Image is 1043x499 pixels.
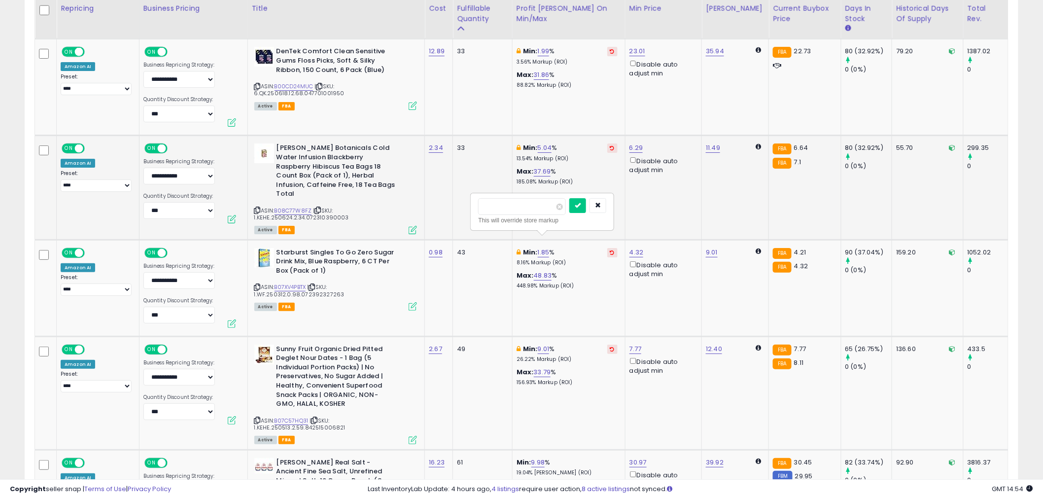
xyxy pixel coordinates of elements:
[706,248,718,257] a: 9.01
[10,484,46,494] strong: Copyright
[845,266,892,275] div: 0 (0%)
[145,345,158,354] span: ON
[706,143,720,153] a: 11.49
[517,48,521,54] i: This overrides the store level min markup for this listing
[629,344,642,354] a: 7.77
[968,65,1008,74] div: 0
[896,3,959,24] div: Historical Days Of Supply
[277,47,396,77] b: DenTek Comfort Clean Sensitive Gums Floss Picks, Soft & Silky Ribbon, 150 Count, 6 Pack (Blue)
[63,48,75,56] span: ON
[517,345,618,363] div: %
[773,143,791,154] small: FBA
[517,144,521,151] i: This overrides the store level min markup for this listing
[706,344,722,354] a: 12.40
[457,47,505,56] div: 33
[517,167,618,185] div: %
[523,143,538,152] b: Min:
[794,157,801,167] span: 7.1
[517,47,618,65] div: %
[252,3,421,14] div: Title
[517,271,618,289] div: %
[429,344,442,354] a: 2.67
[61,3,135,14] div: Repricing
[517,356,618,363] p: 26.22% Markup (ROI)
[773,158,791,169] small: FBA
[968,266,1008,275] div: 0
[254,143,274,163] img: 31H941z3MKL._SL40_.jpg
[275,82,313,91] a: B00CD24MUC
[517,368,618,386] div: %
[629,155,695,175] div: Disable auto adjust min
[968,345,1008,354] div: 433.5
[278,102,295,110] span: FBA
[143,96,215,103] label: Quantity Discount Strategy:
[143,297,215,304] label: Quantity Discount Strategy:
[278,226,295,234] span: FBA
[254,283,345,298] span: | SKU: 1.WF.250312.0.98.072392327263
[492,484,520,494] a: 4 listings
[968,248,1008,257] div: 1052.02
[429,3,449,14] div: Cost
[582,484,630,494] a: 8 active listings
[534,367,551,377] a: 33.79
[794,143,808,152] span: 6.64
[517,458,618,476] div: %
[83,459,99,467] span: OFF
[275,283,306,291] a: B07XV4PBTX
[992,484,1033,494] span: 2025-10-7 14:54 GMT
[517,458,531,467] b: Min:
[143,3,243,14] div: Business Pricing
[457,248,505,257] div: 43
[538,46,550,56] a: 1.99
[896,47,955,56] div: 79.20
[143,158,215,165] label: Business Repricing Strategy:
[538,248,550,257] a: 1.85
[254,226,277,234] span: All listings currently available for purchase on Amazon
[517,155,618,162] p: 13.54% Markup (ROI)
[83,249,99,257] span: OFF
[517,178,618,185] p: 185.08% Markup (ROI)
[83,345,99,354] span: OFF
[61,263,95,272] div: Amazon AI
[278,303,295,311] span: FBA
[254,82,345,97] span: | SKU: 6.QK.250618.12.68.047701001950
[794,344,806,354] span: 7.77
[61,159,95,168] div: Amazon AI
[523,46,538,56] b: Min:
[517,71,618,89] div: %
[166,249,181,257] span: OFF
[254,207,349,221] span: | SKU: 1.KEHE.250624.2.34.072310390003
[517,143,618,162] div: %
[275,207,312,215] a: B08C77W8FZ
[63,144,75,153] span: ON
[794,261,808,271] span: 4.32
[254,417,346,431] span: | SKU: 1.KEHE.250513.2.59.842515006821
[845,248,892,257] div: 90 (37.04%)
[968,458,1008,467] div: 3816.37
[534,271,552,281] a: 48.83
[63,345,75,354] span: ON
[277,143,396,201] b: [PERSON_NAME] Botanicals Cold Water Infusion Blackberry Raspberry Hibiscus Tea Bags 18 Count Box ...
[845,162,892,171] div: 0 (0%)
[429,248,443,257] a: 0.98
[145,459,158,467] span: ON
[457,143,505,152] div: 33
[706,3,765,14] div: [PERSON_NAME]
[517,259,618,266] p: 8.16% Markup (ROI)
[610,49,615,54] i: Revert to store-level Min Markup
[61,170,132,192] div: Preset:
[629,356,695,375] div: Disable auto adjust min
[629,458,647,467] a: 30.97
[429,143,443,153] a: 2.34
[254,143,417,233] div: ASIN:
[84,484,126,494] a: Terms of Use
[63,459,75,467] span: ON
[143,263,215,270] label: Business Repricing Strategy:
[706,46,724,56] a: 35.94
[968,143,1008,152] div: 299.35
[534,167,551,177] a: 37.69
[523,248,538,257] b: Min:
[773,3,836,24] div: Current Buybox Price
[773,248,791,259] small: FBA
[254,303,277,311] span: All listings currently available for purchase on Amazon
